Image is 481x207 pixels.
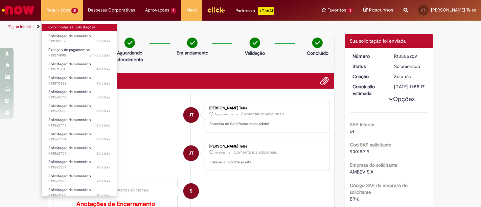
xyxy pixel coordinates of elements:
span: R13562178 [48,193,110,198]
span: R13562806 [48,109,110,114]
a: Aberto R13562734 : Solicitação de numerário [42,131,117,143]
img: check-circle-green.png [124,38,135,48]
div: [PERSON_NAME] Teles [209,144,322,148]
div: Padroniza [235,7,274,15]
span: 6d atrás [96,109,110,114]
ul: Requisições [41,20,117,196]
span: R13580132 [48,39,110,44]
time: 30/09/2025 11:07:23 [214,151,225,155]
span: Favoritos [327,7,346,14]
span: 5d atrás [96,95,110,100]
time: 30/09/2025 09:33:48 [96,39,110,44]
dt: Conclusão Estimada [348,83,389,97]
p: Concluído [307,50,328,56]
span: 21 [71,8,78,14]
time: 24/09/2025 11:00:04 [97,165,110,170]
a: Aberto R13570838 : Solicitação de numerário [42,74,117,87]
span: JT [189,145,193,161]
b: Empresa do solicitante [350,162,398,168]
span: Sua solicitação foi enviada [350,38,406,44]
span: 7d atrás [97,165,110,170]
time: 26/09/2025 15:02:55 [96,67,110,72]
span: R13562773 [48,123,110,128]
a: Aberto R13562773 : Solicitação de numerário [42,116,117,129]
dt: Número [348,53,389,60]
time: 29/09/2025 08:19:51 [89,53,110,58]
time: 24/09/2025 10:54:23 [97,179,110,184]
time: 24/09/2025 12:10:14 [96,123,110,128]
time: 24/09/2025 12:00:24 [96,137,110,142]
span: Solicitação de numerário [48,174,91,179]
span: R13562339 [48,165,110,170]
p: Em andamento [177,49,208,56]
span: 90015919 [350,148,370,155]
div: Jose Haroldo Bastos Teles [183,107,199,123]
div: 22/09/2025 13:34:10 [394,73,426,80]
a: Aberto R13580132 : Solicitação de numerário [42,32,117,45]
span: 3 [347,8,353,14]
span: um dia atrás [89,53,110,58]
p: Aguardando atendimento [113,49,146,63]
span: More [186,7,197,14]
span: R13570838 [48,81,110,86]
span: Solicitação de numerário [48,62,91,67]
img: ServiceNow [1,3,36,17]
a: Aberto R13562178 : Solicitação de numerário [42,186,117,199]
span: JT [422,8,426,12]
span: 6d atrás [96,151,110,156]
div: [PERSON_NAME] Teles [209,106,322,110]
span: Requisições [46,7,70,14]
img: check-circle-green.png [312,38,323,48]
p: Validação [245,50,265,56]
span: Solicitação de numerário [48,117,91,122]
span: 4 [171,8,177,14]
span: BR16 [350,196,360,202]
time: 24/09/2025 12:17:44 [96,109,110,114]
span: Aprovações [145,7,169,14]
span: R13574895 [48,53,110,58]
a: Página inicial [7,24,31,29]
a: Rascunhos [363,7,393,14]
span: Solicitação de numerário [48,103,91,109]
a: Aberto R13574895 : Exceção de pagamentos [42,46,117,59]
div: Solucionado [394,63,426,70]
time: 26/09/2025 14:28:20 [96,81,110,86]
dt: Criação [348,73,389,80]
a: Aberto R13562709 : Solicitação de numerário [42,144,117,157]
span: [PERSON_NAME] Teles [431,7,476,13]
a: Aberto R13568379 : Solicitação de numerário [42,88,117,101]
dt: Status [348,63,389,70]
time: 25/09/2025 17:49:47 [96,95,110,100]
small: Comentários adicionais [234,149,277,155]
b: Cod SAP solicitante [350,142,392,148]
b: Código SAP da empresa do solicitante [350,182,408,195]
a: Aberto R13571031 : Solicitação de numerário [42,61,117,73]
span: R13571031 [48,67,110,72]
img: check-circle-green.png [187,38,198,48]
span: Solicitação de numerário [48,145,91,151]
span: R13562283 [48,179,110,184]
small: Comentários adicionais [106,187,149,193]
span: Solicitação de numerário [48,89,91,94]
div: System [183,183,199,199]
div: Jose Haroldo Bastos Teles [183,145,199,161]
p: +GenAi [258,7,274,15]
span: S [190,183,192,199]
span: Solicitação de numerário [48,159,91,164]
span: 7d atrás [97,193,110,198]
span: R13562734 [48,137,110,142]
a: Aberto R13562339 : Solicitação de numerário [42,158,117,171]
span: Despesas Corporativas [88,7,135,14]
span: AMBEV S.A. [350,169,375,175]
img: check-circle-green.png [250,38,260,48]
time: 24/09/2025 11:57:04 [96,151,110,156]
span: Solicitação de numerário [48,132,91,137]
p: Pesquisa de Satisfação respondida! [209,121,322,127]
span: R13568379 [48,95,110,100]
span: Agora mesmo [214,112,233,116]
ul: Trilhas de página [5,21,316,33]
a: Exibir Todas as Solicitações [42,24,117,31]
span: Solicitação de numerário [48,187,91,192]
div: [DATE] 11:55:17 [394,83,426,90]
span: 6d atrás [96,123,110,128]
